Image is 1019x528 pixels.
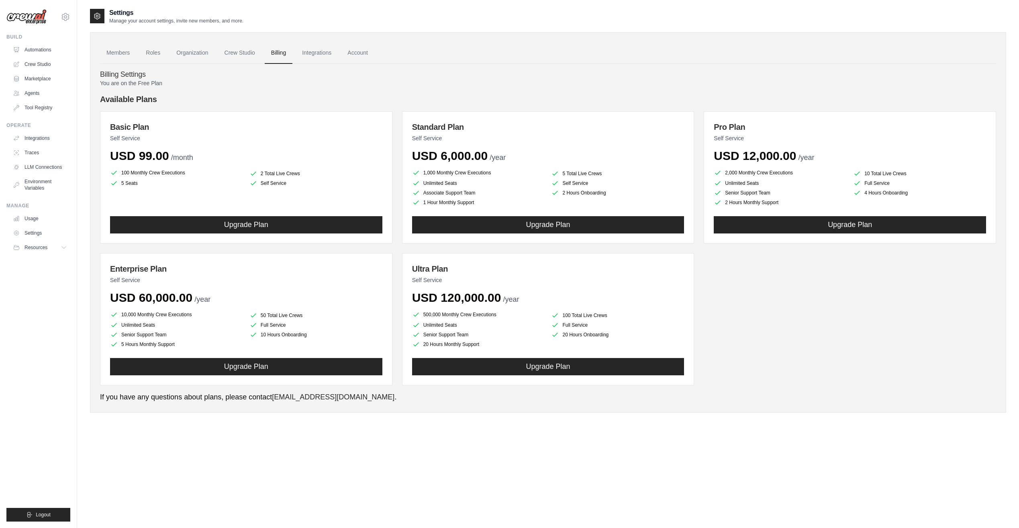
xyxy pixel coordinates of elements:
a: LLM Connections [10,161,70,174]
button: Logout [6,508,70,522]
p: If you have any questions about plans, please contact . [100,392,996,403]
div: Manage [6,203,70,209]
li: 5 Total Live Crews [551,170,684,178]
a: Traces [10,146,70,159]
span: USD 120,000.00 [412,291,501,304]
a: Organization [170,42,214,64]
li: 100 Monthly Crew Executions [110,168,243,178]
p: Self Service [412,276,684,284]
span: /month [171,153,193,162]
span: Logout [36,512,51,518]
button: Resources [10,241,70,254]
li: Self Service [249,179,382,187]
li: 1 Hour Monthly Support [412,199,545,207]
div: Build [6,34,70,40]
span: /year [490,153,506,162]
div: Operate [6,122,70,129]
h4: Available Plans [100,94,996,105]
a: Crew Studio [10,58,70,71]
li: 2 Hours Onboarding [551,189,684,197]
h4: Billing Settings [100,70,996,79]
a: Tool Registry [10,101,70,114]
a: Crew Studio [218,42,261,64]
span: USD 60,000.00 [110,291,192,304]
li: Unlimited Seats [714,179,847,187]
li: Full Service [551,321,684,329]
a: Members [100,42,136,64]
span: USD 99.00 [110,149,169,162]
h2: Settings [109,8,243,18]
h3: Standard Plan [412,121,684,133]
li: 500,000 Monthly Crew Executions [412,310,545,319]
p: Self Service [412,134,684,142]
a: Billing [265,42,292,64]
img: Logo [6,9,47,25]
li: 5 Seats [110,179,243,187]
span: USD 12,000.00 [714,149,796,162]
a: Usage [10,212,70,225]
button: Upgrade Plan [110,216,382,233]
h3: Pro Plan [714,121,986,133]
span: Resources [25,244,47,251]
h3: Enterprise Plan [110,263,382,274]
span: USD 6,000.00 [412,149,488,162]
li: 10,000 Monthly Crew Executions [110,310,243,319]
p: Manage your account settings, invite new members, and more. [109,18,243,24]
li: Full Service [249,321,382,329]
span: /year [503,295,519,303]
a: Environment Variables [10,175,70,194]
button: Upgrade Plan [412,358,684,375]
li: Unlimited Seats [110,321,243,329]
a: Settings [10,227,70,239]
button: Upgrade Plan [412,216,684,233]
a: Automations [10,43,70,56]
a: [EMAIL_ADDRESS][DOMAIN_NAME] [272,393,394,401]
li: 2,000 Monthly Crew Executions [714,168,847,178]
p: Self Service [110,276,382,284]
li: 20 Hours Monthly Support [412,340,545,348]
li: Associate Support Team [412,189,545,197]
span: /year [194,295,210,303]
li: 10 Hours Onboarding [249,331,382,339]
p: You are on the Free Plan [100,79,996,87]
h3: Basic Plan [110,121,382,133]
li: Unlimited Seats [412,179,545,187]
button: Upgrade Plan [110,358,382,375]
li: 50 Total Live Crews [249,311,382,319]
li: 2 Total Live Crews [249,170,382,178]
a: Marketplace [10,72,70,85]
li: 100 Total Live Crews [551,311,684,319]
h3: Ultra Plan [412,263,684,274]
li: 10 Total Live Crews [853,170,986,178]
a: Integrations [10,132,70,145]
a: Roles [139,42,167,64]
li: 2 Hours Monthly Support [714,199,847,207]
li: Senior Support Team [110,331,243,339]
p: Self Service [714,134,986,142]
li: 20 Hours Onboarding [551,331,684,339]
li: 4 Hours Onboarding [853,189,986,197]
li: 1,000 Monthly Crew Executions [412,168,545,178]
a: Agents [10,87,70,100]
a: Integrations [296,42,338,64]
li: 5 Hours Monthly Support [110,340,243,348]
li: Senior Support Team [412,331,545,339]
span: /year [798,153,814,162]
li: Full Service [853,179,986,187]
li: Self Service [551,179,684,187]
a: Account [341,42,374,64]
li: Senior Support Team [714,189,847,197]
button: Upgrade Plan [714,216,986,233]
p: Self Service [110,134,382,142]
li: Unlimited Seats [412,321,545,329]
